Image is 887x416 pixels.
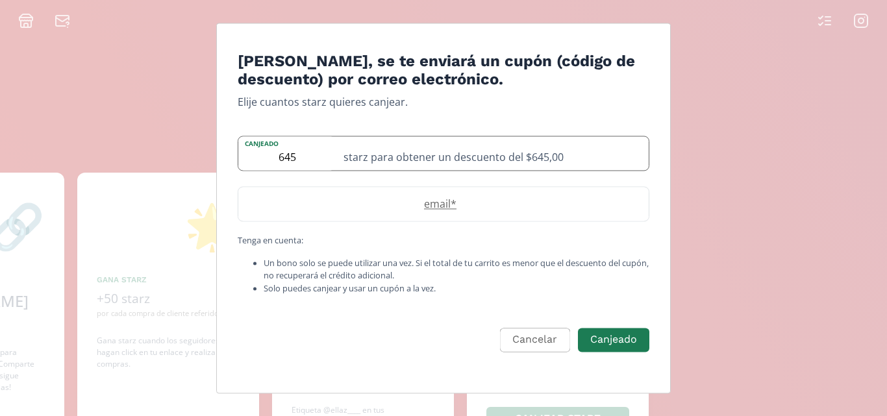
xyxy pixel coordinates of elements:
[216,23,671,393] div: Edit Program
[238,52,649,90] h4: [PERSON_NAME], se te enviará un cupón (código de descuento) por correo electrónico.
[336,137,649,171] div: starz para obtener un descuento del $645,00
[578,328,649,352] button: Canjeado
[238,95,649,110] p: Elije cuantos starz quieres canjear.
[264,258,649,282] li: Un bono solo se puede utilizar una vez. Si el total de tu carrito es menor que el descuento del c...
[238,235,649,247] p: Tenga en cuenta:
[500,328,569,352] button: Cancelar
[238,197,636,212] label: email *
[238,137,336,149] label: Canjeado
[264,282,649,295] li: Solo puedes canjear y usar un cupón a la vez.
